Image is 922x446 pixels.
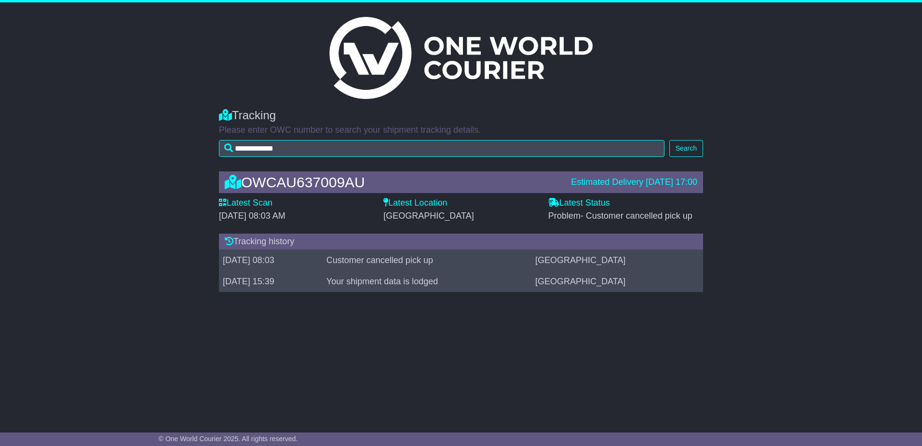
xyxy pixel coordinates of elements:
img: Light [329,17,593,99]
td: [GEOGRAPHIC_DATA] [531,250,703,271]
p: Please enter OWC number to search your shipment tracking details. [219,125,703,136]
label: Latest Location [383,198,447,209]
label: Latest Scan [219,198,272,209]
div: OWCAU637009AU [220,174,566,190]
td: [DATE] 08:03 [219,250,323,271]
span: Problem [548,211,692,221]
td: [DATE] 15:39 [219,271,323,293]
td: Customer cancelled pick up [323,250,531,271]
span: [DATE] 08:03 AM [219,211,285,221]
div: Tracking [219,109,703,123]
td: Your shipment data is lodged [323,271,531,293]
button: Search [669,140,703,157]
div: Tracking history [219,234,703,250]
span: © One World Courier 2025. All rights reserved. [159,435,298,443]
label: Latest Status [548,198,610,209]
span: - Customer cancelled pick up [581,211,692,221]
div: Estimated Delivery [DATE] 17:00 [571,177,697,188]
span: [GEOGRAPHIC_DATA] [383,211,474,221]
td: [GEOGRAPHIC_DATA] [531,271,703,293]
